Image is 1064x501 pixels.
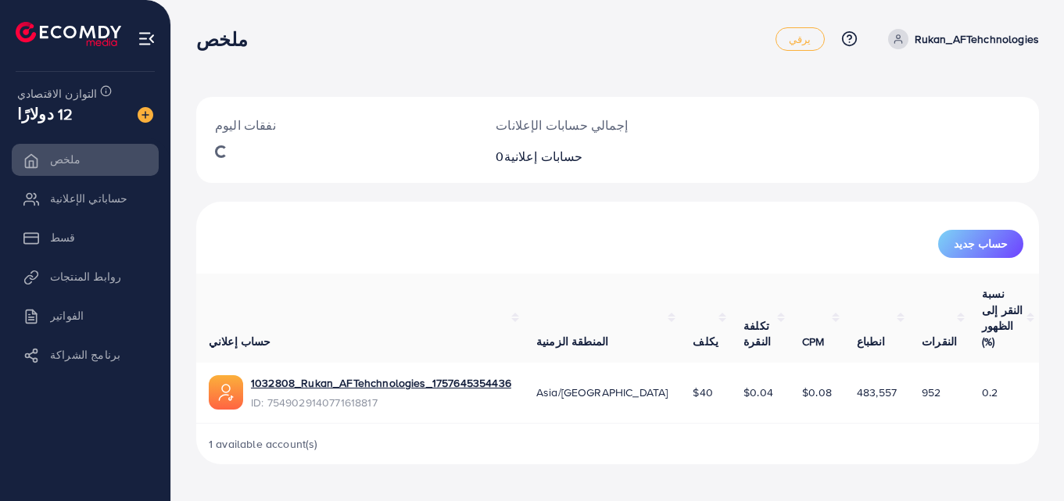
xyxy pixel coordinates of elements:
[251,375,511,391] a: 1032808_Rukan_AFTehchnologies_1757645354436
[209,436,318,452] span: 1 available account(s)
[215,116,276,134] font: نفقات اليوم
[982,286,1023,349] font: نسبة النقر إلى الظهور (%)
[251,395,511,410] span: ID: 7549029140771618817
[802,334,824,349] font: CPM
[922,334,957,349] font: النقرات
[209,334,271,349] font: حساب إعلاني
[857,334,885,349] font: انطباع
[693,385,712,400] span: $40
[857,385,897,400] span: 483,557
[138,30,156,48] img: قائمة طعام
[496,148,503,165] font: 0
[789,32,811,46] font: يرقي
[17,102,73,125] font: 12 دولارًا
[209,375,243,410] img: ic-ads-acc.e4c84228.svg
[536,385,668,400] span: Asia/[GEOGRAPHIC_DATA]
[496,116,628,134] font: إجمالي حسابات الإعلانات
[536,334,608,349] font: المنطقة الزمنية
[743,318,771,349] font: تكلفة النقرة
[938,230,1023,258] button: حساب جديد
[922,385,940,400] span: 952
[743,385,773,400] span: $0.04
[882,29,1039,49] a: Rukan_AFTehchnologies
[954,236,1008,252] font: حساب جديد
[915,31,1039,47] font: Rukan_AFTehchnologies
[802,385,832,400] span: $0.08
[16,22,121,46] img: الشعار
[982,385,998,400] span: 0.2
[196,26,249,52] font: ملخص
[17,86,98,102] font: التوازن الاقتصادي
[138,107,153,123] img: صورة
[776,27,825,51] a: يرقي
[693,334,718,349] font: يكلف
[504,148,583,165] font: حسابات إعلانية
